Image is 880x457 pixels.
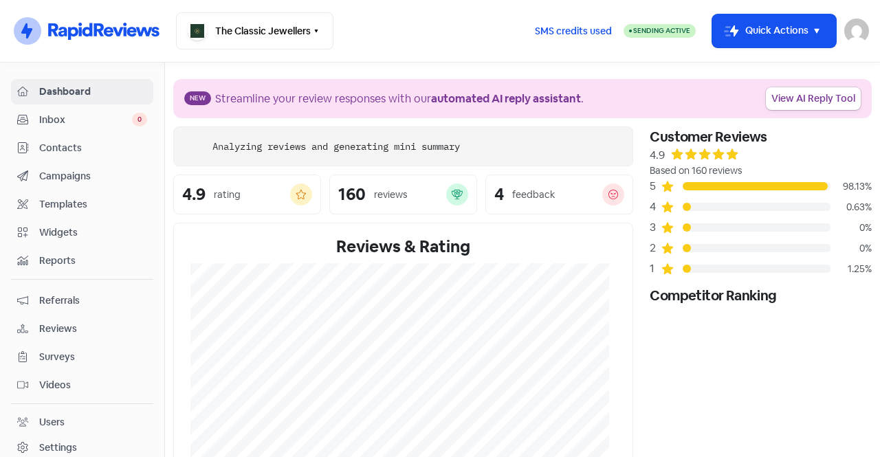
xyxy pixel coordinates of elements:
[650,260,661,277] div: 1
[39,322,147,336] span: Reviews
[650,126,872,147] div: Customer Reviews
[650,164,872,178] div: Based on 160 reviews
[650,147,665,164] div: 4.9
[39,197,147,212] span: Templates
[39,113,132,127] span: Inbox
[39,141,147,155] span: Contacts
[132,113,147,126] span: 0
[214,188,241,202] div: rating
[11,135,153,161] a: Contacts
[830,221,872,235] div: 0%
[830,241,872,256] div: 0%
[11,164,153,189] a: Campaigns
[39,85,147,99] span: Dashboard
[176,12,333,49] button: The Classic Jewellers
[624,23,696,39] a: Sending Active
[11,316,153,342] a: Reviews
[11,344,153,370] a: Surveys
[39,225,147,240] span: Widgets
[11,248,153,274] a: Reports
[830,179,872,194] div: 98.13%
[39,293,147,308] span: Referrals
[512,188,555,202] div: feedback
[844,19,869,43] img: User
[39,254,147,268] span: Reports
[11,220,153,245] a: Widgets
[11,107,153,133] a: Inbox 0
[11,372,153,398] a: Videos
[212,140,460,154] div: Analyzing reviews and generating mini summary
[830,200,872,214] div: 0.63%
[329,175,477,214] a: 160reviews
[39,415,65,430] div: Users
[650,285,872,306] div: Competitor Ranking
[39,441,77,455] div: Settings
[650,240,661,256] div: 2
[190,234,616,259] div: Reviews & Rating
[39,169,147,183] span: Campaigns
[11,410,153,435] a: Users
[215,91,584,107] div: Streamline your review responses with our .
[11,192,153,217] a: Templates
[712,14,836,47] button: Quick Actions
[11,288,153,313] a: Referrals
[485,175,633,214] a: 4feedback
[650,219,661,236] div: 3
[830,262,872,276] div: 1.25%
[338,186,366,203] div: 160
[650,199,661,215] div: 4
[650,178,661,194] div: 5
[39,378,147,392] span: Videos
[633,26,690,35] span: Sending Active
[535,24,612,38] span: SMS credits used
[494,186,504,203] div: 4
[431,91,581,106] b: automated AI reply assistant
[766,87,861,110] a: View AI Reply Tool
[173,175,321,214] a: 4.9rating
[374,188,407,202] div: reviews
[184,91,211,105] span: New
[182,186,206,203] div: 4.9
[39,350,147,364] span: Surveys
[11,79,153,104] a: Dashboard
[523,23,624,37] a: SMS credits used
